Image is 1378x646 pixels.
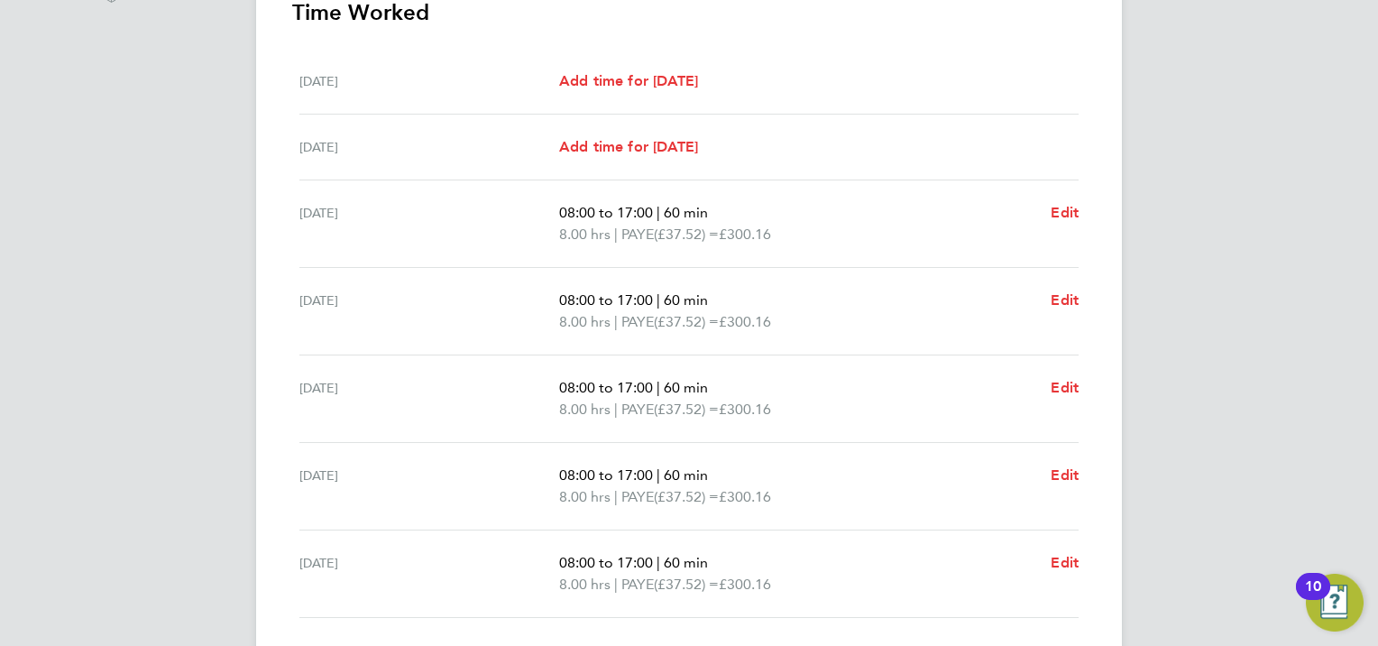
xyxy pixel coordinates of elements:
[299,70,559,92] div: [DATE]
[654,488,719,505] span: (£37.52) =
[719,488,771,505] span: £300.16
[559,379,653,396] span: 08:00 to 17:00
[664,466,708,484] span: 60 min
[559,226,611,243] span: 8.00 hrs
[664,554,708,571] span: 60 min
[719,313,771,330] span: £300.16
[657,204,660,221] span: |
[299,465,559,508] div: [DATE]
[719,226,771,243] span: £300.16
[299,290,559,333] div: [DATE]
[614,488,618,505] span: |
[559,554,653,571] span: 08:00 to 17:00
[559,70,698,92] a: Add time for [DATE]
[559,488,611,505] span: 8.00 hrs
[1051,554,1079,571] span: Edit
[1051,377,1079,399] a: Edit
[1051,204,1079,221] span: Edit
[1306,574,1364,632] button: Open Resource Center, 10 new notifications
[559,466,653,484] span: 08:00 to 17:00
[1051,290,1079,311] a: Edit
[621,224,654,245] span: PAYE
[654,576,719,593] span: (£37.52) =
[664,204,708,221] span: 60 min
[559,576,611,593] span: 8.00 hrs
[614,401,618,418] span: |
[559,291,653,309] span: 08:00 to 17:00
[1305,586,1321,610] div: 10
[614,313,618,330] span: |
[1051,552,1079,574] a: Edit
[1051,466,1079,484] span: Edit
[657,291,660,309] span: |
[299,136,559,158] div: [DATE]
[654,401,719,418] span: (£37.52) =
[621,399,654,420] span: PAYE
[1051,291,1079,309] span: Edit
[1051,379,1079,396] span: Edit
[559,401,611,418] span: 8.00 hrs
[654,313,719,330] span: (£37.52) =
[614,576,618,593] span: |
[559,72,698,89] span: Add time for [DATE]
[559,138,698,155] span: Add time for [DATE]
[1051,202,1079,224] a: Edit
[621,486,654,508] span: PAYE
[621,311,654,333] span: PAYE
[1051,465,1079,486] a: Edit
[657,379,660,396] span: |
[614,226,618,243] span: |
[664,379,708,396] span: 60 min
[664,291,708,309] span: 60 min
[719,576,771,593] span: £300.16
[559,204,653,221] span: 08:00 to 17:00
[719,401,771,418] span: £300.16
[621,574,654,595] span: PAYE
[299,377,559,420] div: [DATE]
[299,552,559,595] div: [DATE]
[299,202,559,245] div: [DATE]
[657,554,660,571] span: |
[657,466,660,484] span: |
[559,313,611,330] span: 8.00 hrs
[559,136,698,158] a: Add time for [DATE]
[654,226,719,243] span: (£37.52) =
